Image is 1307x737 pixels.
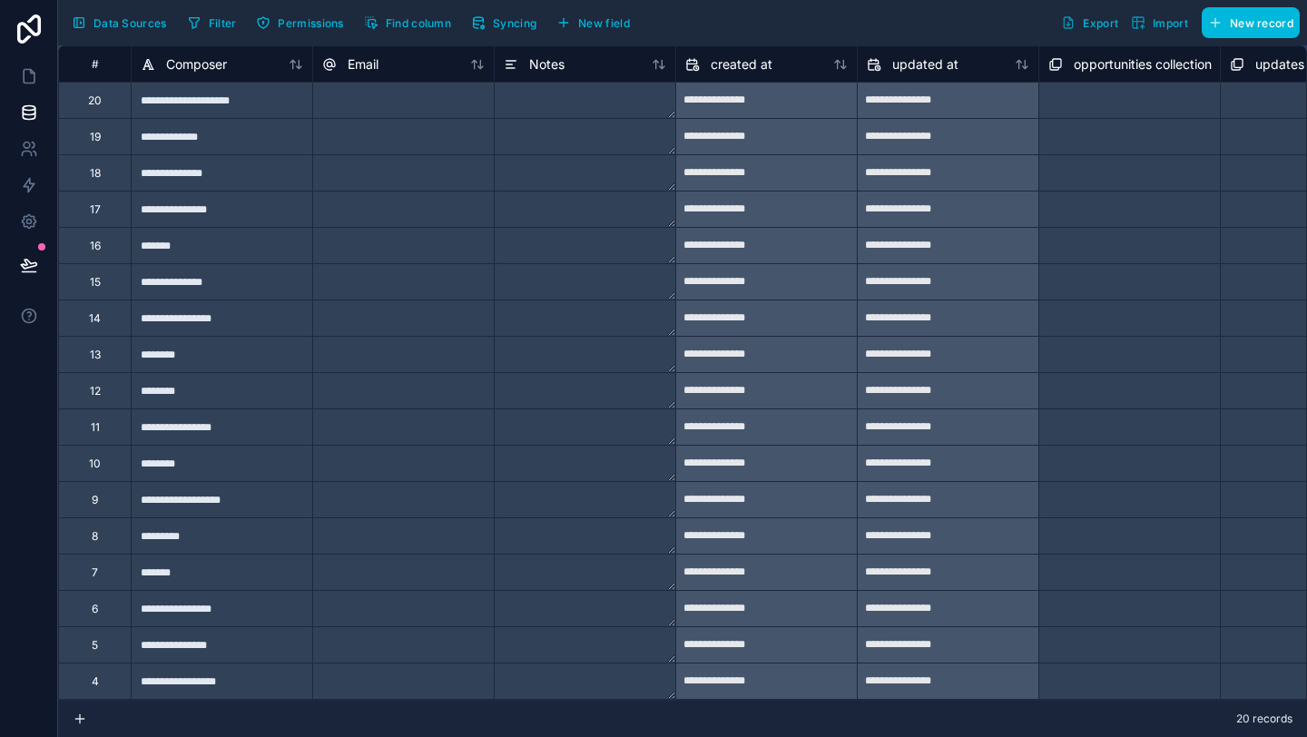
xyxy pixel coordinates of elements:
[89,311,101,326] div: 14
[1236,712,1292,726] span: 20 records
[89,457,101,471] div: 10
[90,202,101,217] div: 17
[711,55,772,74] span: created at
[358,9,457,36] button: Find column
[166,55,227,74] span: Composer
[1083,16,1118,30] span: Export
[1194,7,1300,38] a: New record
[90,239,101,253] div: 16
[465,9,543,36] button: Syncing
[93,16,167,30] span: Data Sources
[209,16,237,30] span: Filter
[181,9,243,36] button: Filter
[1153,16,1188,30] span: Import
[550,9,636,36] button: New field
[73,57,117,71] div: #
[91,420,100,435] div: 11
[92,565,98,580] div: 7
[90,348,101,362] div: 13
[529,55,565,74] span: Notes
[1125,7,1194,38] button: Import
[892,55,958,74] span: updated at
[90,166,101,181] div: 18
[250,9,349,36] button: Permissions
[88,93,102,108] div: 20
[1055,7,1125,38] button: Export
[92,602,98,616] div: 6
[90,384,101,398] div: 12
[578,16,630,30] span: New field
[250,9,357,36] a: Permissions
[65,7,173,38] button: Data Sources
[348,55,378,74] span: Email
[1074,55,1212,74] span: opportunities collection
[1202,7,1300,38] button: New record
[493,16,536,30] span: Syncing
[92,493,98,507] div: 9
[90,130,101,144] div: 19
[465,9,550,36] a: Syncing
[90,275,101,290] div: 15
[386,16,451,30] span: Find column
[92,674,99,689] div: 4
[1230,16,1293,30] span: New record
[92,529,98,544] div: 8
[278,16,343,30] span: Permissions
[92,638,98,653] div: 5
